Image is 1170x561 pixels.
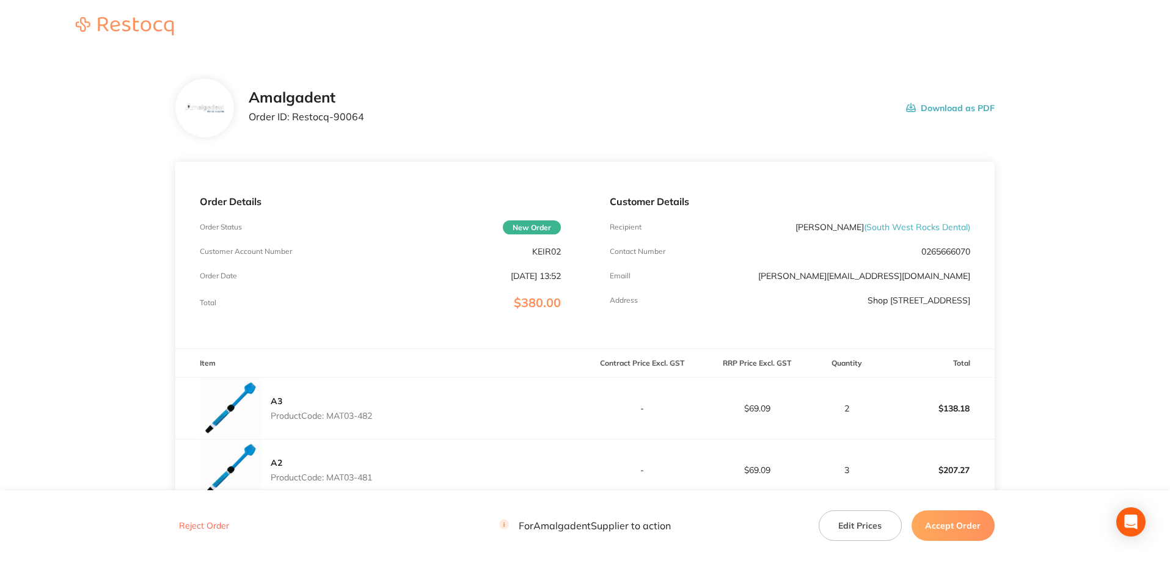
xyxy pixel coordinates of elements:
[586,465,700,475] p: -
[200,196,560,207] p: Order Details
[271,396,282,407] a: A3
[499,520,671,532] p: For Amalgadent Supplier to action
[700,465,814,475] p: $69.09
[586,404,700,413] p: -
[795,222,970,232] p: [PERSON_NAME]
[271,472,372,482] p: Product Code: MAT03-481
[610,247,665,256] p: Contact Number
[503,220,561,234] span: New Order
[610,223,642,231] p: Recipient
[880,349,995,378] th: Total
[868,295,970,305] p: Shop [STREET_ADDRESS]
[700,349,814,378] th: RRP Price Excl. GST
[880,394,994,423] p: $138.18
[815,404,879,413] p: 2
[249,89,364,106] h2: Amalgadent
[185,103,225,114] img: b285Ymlzag
[819,510,902,541] button: Edit Prices
[585,349,700,378] th: Contract Price Excl. GST
[200,299,216,307] p: Total
[532,247,561,256] p: KEIR02
[64,17,186,37] a: Restocq logo
[511,271,561,281] p: [DATE] 13:52
[815,465,879,475] p: 3
[921,247,970,256] p: 0265666070
[880,455,994,485] p: $207.27
[814,349,880,378] th: Quantity
[906,89,995,127] button: Download as PDF
[610,196,970,207] p: Customer Details
[271,457,282,468] a: A2
[249,111,364,122] p: Order ID: Restocq- 90064
[912,510,995,541] button: Accept Order
[514,295,561,310] span: $380.00
[200,272,237,280] p: Order Date
[200,378,261,439] img: aXJ4bWlsZA
[200,247,292,256] p: Customer Account Number
[175,521,233,532] button: Reject Order
[610,272,631,280] p: Emaill
[175,349,585,378] th: Item
[700,404,814,413] p: $69.09
[1116,507,1146,537] div: Open Intercom Messenger
[864,222,970,233] span: ( South West Rocks Dental )
[758,270,970,281] a: [PERSON_NAME][EMAIL_ADDRESS][DOMAIN_NAME]
[64,17,186,35] img: Restocq logo
[271,411,372,421] p: Product Code: MAT03-482
[610,296,638,305] p: Address
[200,223,242,231] p: Order Status
[200,440,261,501] img: bmpzMTBnMw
